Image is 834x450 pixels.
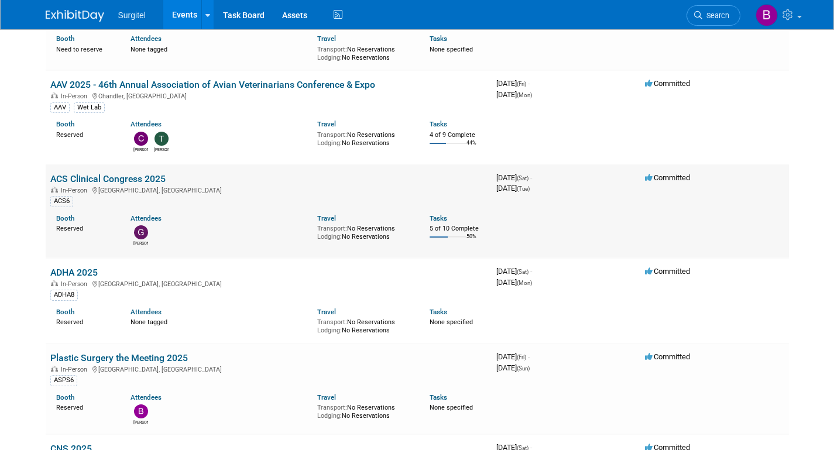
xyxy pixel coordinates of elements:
div: No Reservations No Reservations [317,43,412,61]
div: No Reservations No Reservations [317,222,412,241]
a: Travel [317,120,336,128]
img: Brandon Medling [134,404,148,418]
div: 4 of 9 Complete [430,131,487,139]
img: Tim Faircloth [155,132,169,146]
img: Brent Nowacki [756,4,778,26]
a: Tasks [430,35,447,43]
div: ADHA8 [50,290,78,300]
span: (Fri) [517,81,526,87]
td: 50% [466,233,476,249]
div: [GEOGRAPHIC_DATA], [GEOGRAPHIC_DATA] [50,279,487,288]
span: - [530,173,532,182]
span: (Sat) [517,269,528,275]
div: Brandon Medling [133,418,148,425]
span: Committed [645,267,690,276]
span: Transport: [317,46,347,53]
span: In-Person [61,280,91,288]
a: Attendees [131,214,162,222]
span: Lodging: [317,412,342,420]
img: In-Person Event [51,92,58,98]
a: Booth [56,120,74,128]
img: In-Person Event [51,280,58,286]
span: Committed [645,79,690,88]
div: [GEOGRAPHIC_DATA], [GEOGRAPHIC_DATA] [50,364,487,373]
a: Attendees [131,393,162,401]
span: (Mon) [517,92,532,98]
a: Travel [317,214,336,222]
span: In-Person [61,187,91,194]
span: - [528,352,530,361]
span: Lodging: [317,139,342,147]
a: Tasks [430,120,447,128]
a: Travel [317,393,336,401]
a: Tasks [430,308,447,316]
div: [GEOGRAPHIC_DATA], [GEOGRAPHIC_DATA] [50,185,487,194]
a: Search [687,5,740,26]
div: Gregg Szymanski [133,239,148,246]
div: AAV [50,102,70,113]
span: (Sun) [517,365,530,372]
a: Attendees [131,35,162,43]
span: (Tue) [517,186,530,192]
span: [DATE] [496,278,532,287]
div: Reserved [56,316,114,327]
a: ACS Clinical Congress 2025 [50,173,166,184]
div: Tim Faircloth [154,146,169,153]
td: 44% [466,140,476,156]
a: Booth [56,35,74,43]
div: Reserved [56,401,114,412]
span: [DATE] [496,90,532,99]
div: Need to reserve [56,43,114,54]
span: Lodging: [317,233,342,241]
span: Transport: [317,225,347,232]
span: None specified [430,46,473,53]
a: Attendees [131,120,162,128]
div: Wet Lab [74,102,105,113]
a: Booth [56,308,74,316]
span: In-Person [61,366,91,373]
div: No Reservations No Reservations [317,129,412,147]
span: [DATE] [496,79,530,88]
span: Committed [645,352,690,361]
img: In-Person Event [51,366,58,372]
a: Tasks [430,214,447,222]
span: (Sat) [517,175,528,181]
a: Booth [56,214,74,222]
span: [DATE] [496,363,530,372]
span: - [530,267,532,276]
span: - [528,79,530,88]
span: Lodging: [317,54,342,61]
div: No Reservations No Reservations [317,316,412,334]
span: Lodging: [317,327,342,334]
div: Chandler, [GEOGRAPHIC_DATA] [50,91,487,100]
a: Tasks [430,393,447,401]
div: Christopher Martinez [133,146,148,153]
a: Travel [317,308,336,316]
span: Transport: [317,131,347,139]
span: [DATE] [496,352,530,361]
div: ACS6 [50,196,73,207]
span: None specified [430,404,473,411]
span: (Mon) [517,280,532,286]
div: Reserved [56,222,114,233]
img: Christopher Martinez [134,132,148,146]
span: Search [702,11,729,20]
div: None tagged [131,43,308,54]
span: Surgitel [118,11,146,20]
span: [DATE] [496,184,530,193]
span: [DATE] [496,267,532,276]
img: In-Person Event [51,187,58,193]
span: Transport: [317,318,347,326]
div: None tagged [131,316,308,327]
span: (Fri) [517,354,526,360]
span: None specified [430,318,473,326]
a: Attendees [131,308,162,316]
div: 5 of 10 Complete [430,225,487,233]
a: ADHA 2025 [50,267,98,278]
a: Travel [317,35,336,43]
span: Transport: [317,404,347,411]
div: ASPS6 [50,375,77,386]
a: Booth [56,393,74,401]
span: [DATE] [496,173,532,182]
span: In-Person [61,92,91,100]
